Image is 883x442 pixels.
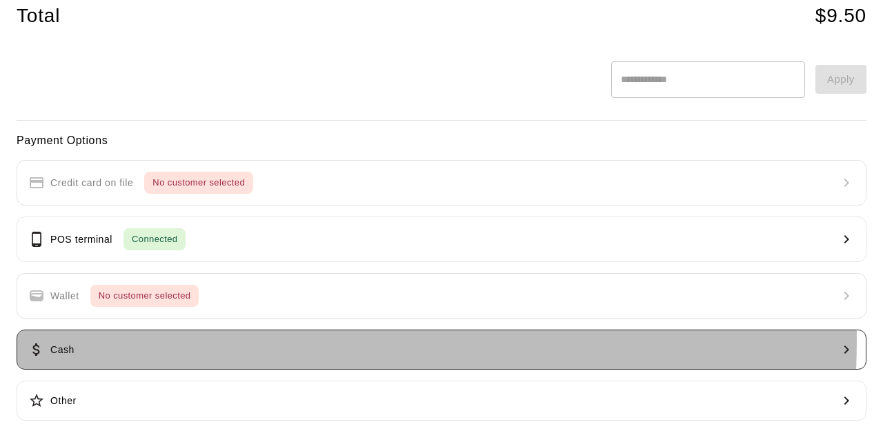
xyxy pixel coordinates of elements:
p: POS terminal [50,232,112,247]
p: Other [50,394,77,408]
h4: $ 9.50 [815,4,866,28]
button: POS terminalConnected [17,217,866,262]
p: Cash [50,343,75,357]
h4: Total [17,4,60,28]
button: Other [17,381,866,421]
h6: Payment Options [17,132,866,150]
button: Cash [17,330,866,370]
span: Connected [123,232,186,248]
